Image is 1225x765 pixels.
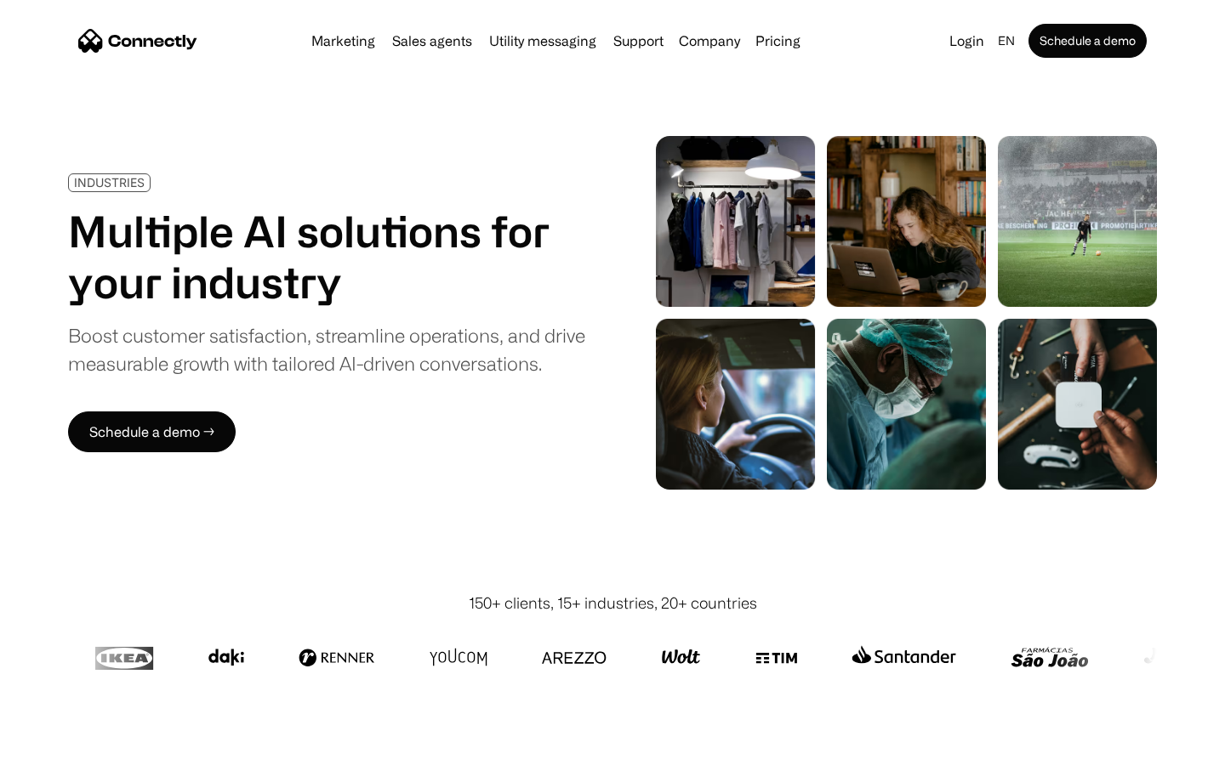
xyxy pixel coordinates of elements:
div: Boost customer satisfaction, streamline operations, and drive measurable growth with tailored AI-... [68,321,585,377]
aside: Language selected: English [17,734,102,759]
ul: Language list [34,735,102,759]
a: Pricing [749,34,807,48]
a: Sales agents [385,34,479,48]
h1: Multiple AI solutions for your industry [68,206,585,308]
div: INDUSTRIES [74,176,145,189]
a: Schedule a demo [1028,24,1147,58]
a: Schedule a demo → [68,411,236,452]
a: Marketing [305,34,382,48]
a: Support [607,34,670,48]
div: en [998,29,1015,53]
div: 150+ clients, 15+ industries, 20+ countries [469,592,757,615]
div: Company [679,29,740,53]
a: Utility messaging [482,34,603,48]
a: Login [943,29,991,53]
